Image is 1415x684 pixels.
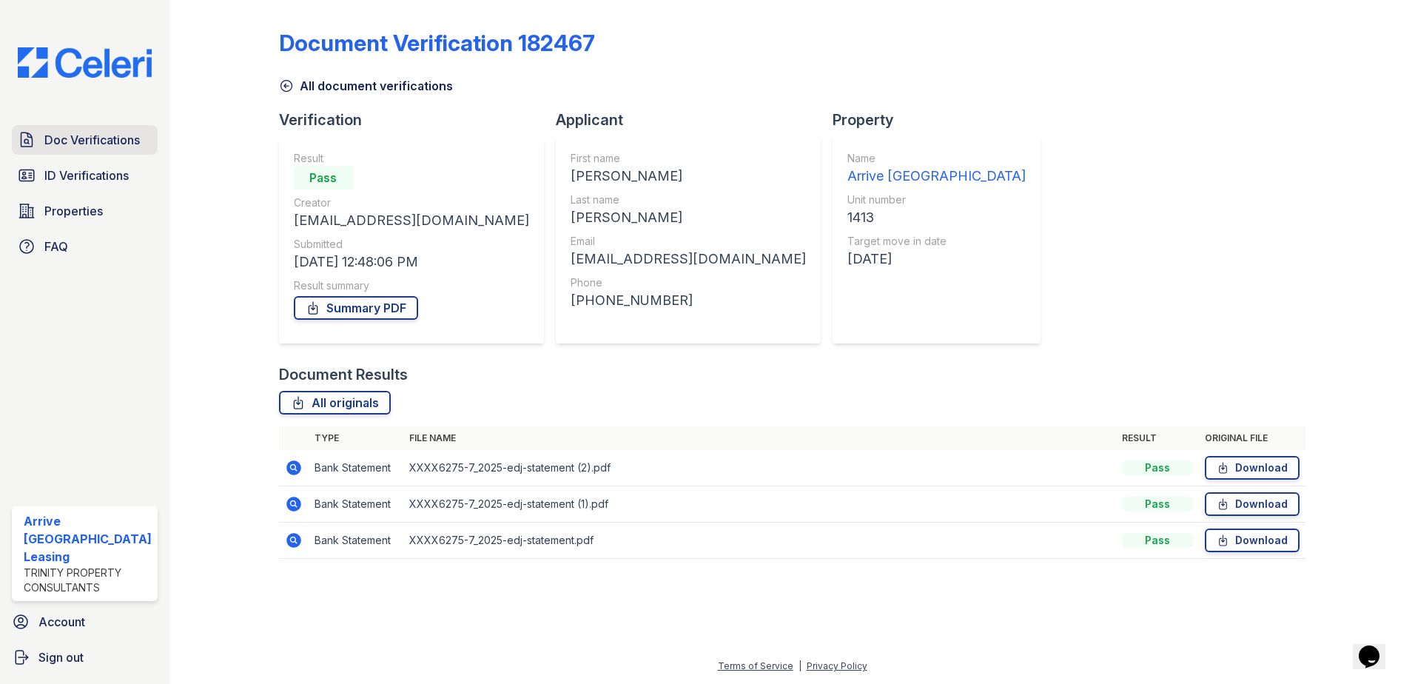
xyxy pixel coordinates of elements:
a: Download [1205,456,1300,480]
div: Document Results [279,364,408,385]
div: Result [294,151,529,166]
th: Type [309,426,403,450]
div: Last name [571,192,806,207]
iframe: chat widget [1353,625,1400,669]
div: First name [571,151,806,166]
div: 1413 [847,207,1026,228]
th: Original file [1199,426,1305,450]
div: Unit number [847,192,1026,207]
div: Property [833,110,1052,130]
div: [EMAIL_ADDRESS][DOMAIN_NAME] [294,210,529,231]
a: FAQ [12,232,158,261]
a: All originals [279,391,391,415]
div: Email [571,234,806,249]
a: Terms of Service [718,660,793,671]
div: Phone [571,275,806,290]
td: XXXX6275-7_2025-edj-statement (2).pdf [403,450,1117,486]
div: Applicant [556,110,833,130]
a: Doc Verifications [12,125,158,155]
div: Trinity Property Consultants [24,566,152,595]
div: [PERSON_NAME] [571,207,806,228]
div: Pass [1122,533,1193,548]
div: Name [847,151,1026,166]
div: Submitted [294,237,529,252]
th: Result [1116,426,1199,450]
span: Sign out [38,648,84,666]
a: Name Arrive [GEOGRAPHIC_DATA] [847,151,1026,187]
div: | [799,660,801,671]
td: Bank Statement [309,523,403,559]
span: ID Verifications [44,167,129,184]
td: Bank Statement [309,450,403,486]
div: Pass [294,166,353,190]
a: Account [6,607,164,637]
span: FAQ [44,238,68,255]
div: [DATE] [847,249,1026,269]
div: Result summary [294,278,529,293]
span: Account [38,613,85,631]
div: Arrive [GEOGRAPHIC_DATA] Leasing [24,512,152,566]
a: Summary PDF [294,296,418,320]
div: [PHONE_NUMBER] [571,290,806,311]
div: Pass [1122,497,1193,512]
td: Bank Statement [309,486,403,523]
div: Arrive [GEOGRAPHIC_DATA] [847,166,1026,187]
div: [DATE] 12:48:06 PM [294,252,529,272]
a: Properties [12,196,158,226]
div: Document Verification 182467 [279,30,595,56]
div: [EMAIL_ADDRESS][DOMAIN_NAME] [571,249,806,269]
a: ID Verifications [12,161,158,190]
img: CE_Logo_Blue-a8612792a0a2168367f1c8372b55b34899dd931a85d93a1a3d3e32e68fde9ad4.png [6,47,164,78]
td: XXXX6275-7_2025-edj-statement.pdf [403,523,1117,559]
a: Download [1205,492,1300,516]
a: Privacy Policy [807,660,867,671]
div: Pass [1122,460,1193,475]
span: Properties [44,202,103,220]
th: File name [403,426,1117,450]
div: Creator [294,195,529,210]
div: [PERSON_NAME] [571,166,806,187]
span: Doc Verifications [44,131,140,149]
td: XXXX6275-7_2025-edj-statement (1).pdf [403,486,1117,523]
div: Target move in date [847,234,1026,249]
a: Download [1205,529,1300,552]
a: All document verifications [279,77,453,95]
a: Sign out [6,643,164,672]
div: Verification [279,110,556,130]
